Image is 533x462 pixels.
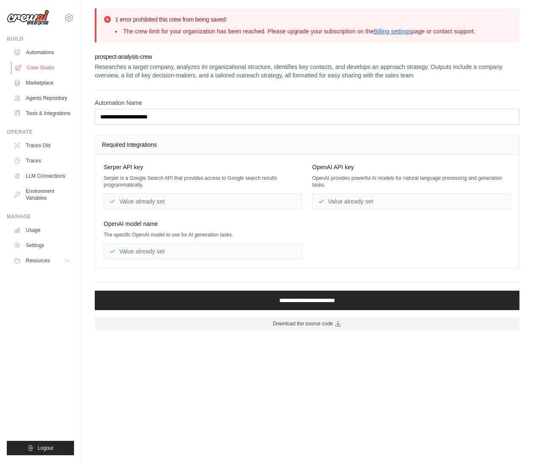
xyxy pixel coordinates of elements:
[104,175,302,188] p: Serper is a Google Search API that provides access to Google search results programmatically.
[115,27,475,36] li: The crew limit for your organization has been reached. Please upgrade your subscription on the pa...
[115,15,475,24] h2: 1 error prohibited this crew from being saved:
[104,163,143,171] span: Serper API key
[102,140,512,149] h4: Required Integrations
[374,28,412,35] a: Billing settings
[104,231,302,238] p: The specific OpenAI model to use for AI generation tasks.
[7,10,49,26] img: Logo
[10,76,74,90] a: Marketplace
[95,63,519,80] p: Researches a target company, analyzes its organizational structure, identifies key contacts, and ...
[273,320,333,327] span: Download the source code
[104,243,302,259] div: Value already set
[10,254,74,267] button: Resources
[10,184,74,205] a: Environment Variables
[95,99,519,107] label: Automation Name
[7,129,74,135] div: Operate
[10,91,74,105] a: Agents Repository
[104,220,158,228] span: OpenAI model name
[312,193,511,209] div: Value already set
[38,445,53,451] span: Logout
[7,213,74,220] div: Manage
[312,163,354,171] span: OpenAI API key
[11,61,75,74] a: Crew Studio
[95,52,519,61] h2: prospect-analysis-crew
[104,193,302,209] div: Value already set
[10,107,74,120] a: Tools & Integrations
[312,175,511,188] p: OpenAI provides powerful AI models for natural language processing and generation tasks.
[26,257,50,264] span: Resources
[10,223,74,237] a: Usage
[10,154,74,168] a: Traces
[10,169,74,183] a: LLM Connections
[10,46,74,59] a: Automations
[10,139,74,152] a: Traces Old
[7,441,74,455] button: Logout
[95,317,519,330] a: Download the source code
[10,239,74,252] a: Settings
[7,36,74,42] div: Build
